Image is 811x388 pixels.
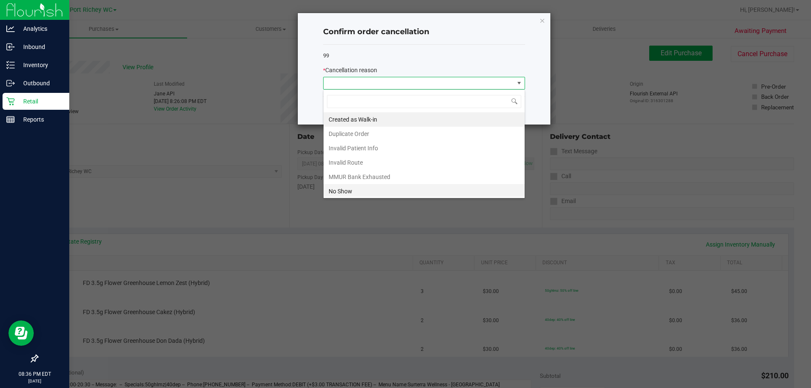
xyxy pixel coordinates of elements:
[8,320,34,346] iframe: Resource center
[324,155,525,170] li: Invalid Route
[539,15,545,25] button: Close
[325,67,377,73] span: Cancellation reason
[323,52,329,59] span: 99
[323,27,525,38] h4: Confirm order cancellation
[324,141,525,155] li: Invalid Patient Info
[324,184,525,198] li: No Show
[324,127,525,141] li: Duplicate Order
[324,112,525,127] li: Created as Walk-in
[324,170,525,184] li: MMUR Bank Exhausted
